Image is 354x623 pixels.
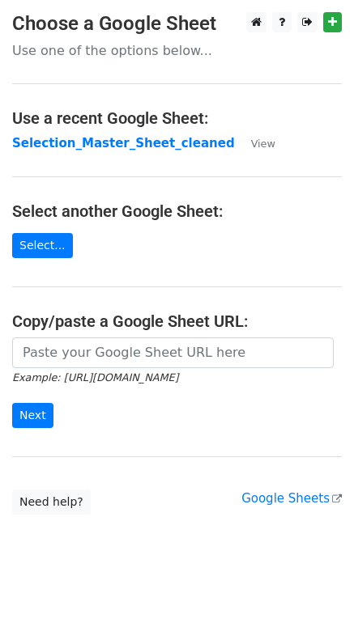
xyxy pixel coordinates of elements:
a: Select... [12,233,73,258]
a: Google Sheets [241,491,342,506]
a: View [235,136,275,150]
small: Example: [URL][DOMAIN_NAME] [12,371,178,384]
h4: Select another Google Sheet: [12,201,342,221]
a: Selection_Master_Sheet_cleaned [12,136,235,150]
h4: Use a recent Google Sheet: [12,108,342,128]
h4: Copy/paste a Google Sheet URL: [12,311,342,331]
input: Paste your Google Sheet URL here [12,337,334,368]
h3: Choose a Google Sheet [12,12,342,36]
p: Use one of the options below... [12,42,342,59]
small: View [251,138,275,150]
a: Need help? [12,489,91,515]
input: Next [12,403,53,428]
